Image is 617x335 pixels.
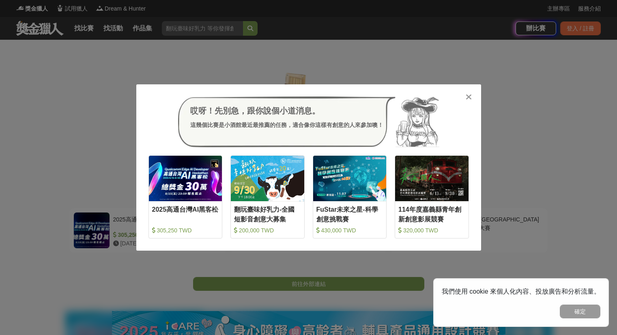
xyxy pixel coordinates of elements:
[398,205,465,223] div: 114年度嘉義縣青年創新創意影展競賽
[190,121,383,129] div: 這幾個比賽是小酒館最近最推薦的任務，適合像你這樣有創意的人來參加噢！
[234,226,301,234] div: 200,000 TWD
[152,226,219,234] div: 305,250 TWD
[148,155,223,238] a: Cover Image2025高通台灣AI黑客松 305,250 TWD
[231,156,304,201] img: Cover Image
[190,105,383,117] div: 哎呀！先別急，跟你說個小道消息。
[395,156,469,201] img: Cover Image
[442,288,600,295] span: 我們使用 cookie 來個人化內容、投放廣告和分析流量。
[234,205,301,223] div: 翻玩臺味好乳力-全國短影音創意大募集
[152,205,219,223] div: 2025高通台灣AI黑客松
[396,97,439,148] img: Avatar
[316,205,383,223] div: FuStar未來之星-科學創意挑戰賽
[398,226,465,234] div: 320,000 TWD
[395,155,469,238] a: Cover Image114年度嘉義縣青年創新創意影展競賽 320,000 TWD
[230,155,305,238] a: Cover Image翻玩臺味好乳力-全國短影音創意大募集 200,000 TWD
[316,226,383,234] div: 430,000 TWD
[560,305,600,318] button: 確定
[149,156,222,201] img: Cover Image
[313,155,387,238] a: Cover ImageFuStar未來之星-科學創意挑戰賽 430,000 TWD
[313,156,387,201] img: Cover Image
